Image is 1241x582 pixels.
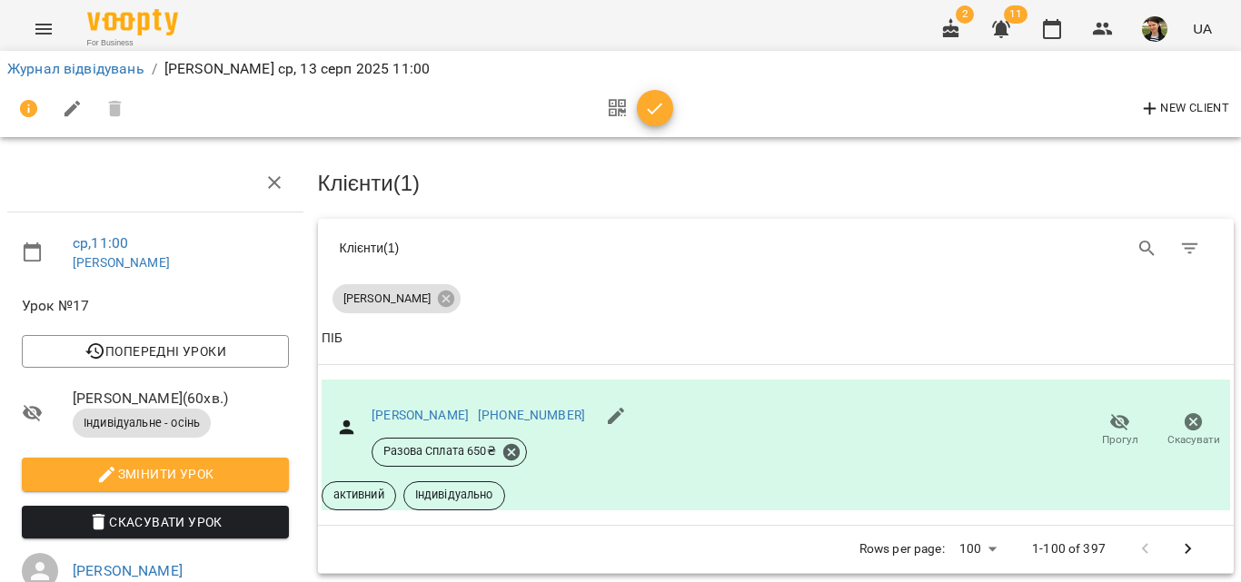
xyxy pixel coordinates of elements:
span: Разова Сплата 650 ₴ [372,443,507,459]
span: ПІБ [322,328,1231,350]
a: [PERSON_NAME] [372,408,469,422]
p: [PERSON_NAME] ср, 13 серп 2025 11:00 [164,58,430,80]
a: [PERSON_NAME] [73,255,170,270]
span: Скасувати Урок [36,511,274,533]
div: Table Toolbar [318,219,1235,277]
div: Клієнти ( 1 ) [340,239,763,257]
span: [PERSON_NAME] [333,291,442,307]
nav: breadcrumb [7,58,1234,80]
a: [PHONE_NUMBER] [478,408,585,422]
span: Скасувати [1167,432,1220,448]
button: Menu [22,7,65,51]
div: ПІБ [322,328,343,350]
span: Змінити урок [36,463,274,485]
span: For Business [87,37,178,49]
li: / [152,58,157,80]
p: Rows per page: [859,540,945,558]
div: 100 [952,536,1003,562]
img: Voopty Logo [87,9,178,35]
span: 2 [956,5,974,24]
span: Урок №17 [22,295,289,317]
a: Журнал відвідувань [7,60,144,77]
div: Разова Сплата 650₴ [372,438,527,467]
button: Search [1126,227,1169,271]
span: активний [323,487,395,503]
h3: Клієнти ( 1 ) [318,172,1235,195]
span: [PERSON_NAME] ( 60 хв. ) [73,388,289,409]
button: Скасувати Урок [22,506,289,538]
span: Індивідуальне - осінь [73,415,211,431]
button: Скасувати [1157,405,1230,456]
button: Next Page [1167,528,1210,571]
span: UA [1193,19,1212,38]
span: Індивідуально [404,487,504,503]
div: Sort [322,328,343,350]
p: 1-100 of 397 [1032,540,1106,558]
button: New Client [1135,94,1234,123]
div: [PERSON_NAME] [333,284,461,313]
button: UA [1186,12,1219,45]
a: [PERSON_NAME] [73,562,183,579]
span: Прогул [1102,432,1138,448]
button: Прогул [1083,405,1157,456]
button: Попередні уроки [22,335,289,368]
span: 11 [1004,5,1028,24]
a: ср , 11:00 [73,234,128,252]
button: Фільтр [1168,227,1212,271]
span: Попередні уроки [36,340,274,362]
span: New Client [1139,98,1229,120]
img: ca324a0a77d77d948973cf405c2191c5.jpg [1142,16,1167,42]
button: Змінити урок [22,458,289,490]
